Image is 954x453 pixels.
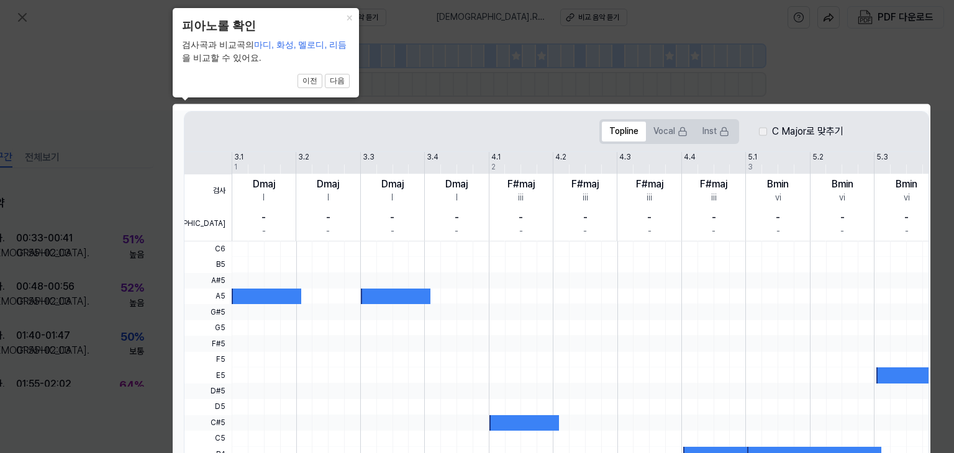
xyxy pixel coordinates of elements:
[711,192,717,204] div: iii
[325,74,350,89] button: 다음
[456,192,458,204] div: I
[455,225,458,238] div: -
[391,192,393,204] div: I
[263,192,265,204] div: I
[184,304,232,320] span: G#5
[184,383,232,399] span: D#5
[812,152,824,163] div: 5.2
[184,273,232,289] span: A#5
[695,122,737,141] button: Inst
[261,210,266,225] div: -
[184,241,232,257] span: C6
[876,152,888,163] div: 5.3
[636,177,663,192] div: F#maj
[317,177,339,192] div: Dmaj
[776,225,780,238] div: -
[767,177,789,192] div: Bmin
[234,162,237,173] div: 1
[326,225,330,238] div: -
[184,415,232,431] span: C#5
[602,122,646,141] button: Topline
[840,210,845,225] div: -
[583,192,588,204] div: iii
[491,152,501,163] div: 4.1
[381,177,404,192] div: Dmaj
[712,210,716,225] div: -
[519,225,523,238] div: -
[390,210,394,225] div: -
[427,152,438,163] div: 3.4
[712,225,715,238] div: -
[491,162,496,173] div: 2
[298,152,309,163] div: 3.2
[184,320,232,336] span: G5
[327,192,329,204] div: I
[253,177,275,192] div: Dmaj
[555,152,566,163] div: 4.2
[571,177,599,192] div: F#maj
[700,177,727,192] div: F#maj
[518,192,524,204] div: iii
[772,124,843,139] label: C Major로 맞추기
[234,152,243,163] div: 3.1
[840,225,844,238] div: -
[896,177,917,192] div: Bmin
[748,162,753,173] div: 3
[445,177,468,192] div: Dmaj
[832,177,853,192] div: Bmin
[298,74,322,89] button: 이전
[904,210,909,225] div: -
[339,8,359,25] button: Close
[646,122,695,141] button: Vocal
[904,192,910,204] div: vi
[262,225,266,238] div: -
[748,152,757,163] div: 5.1
[583,210,588,225] div: -
[455,210,459,225] div: -
[184,352,232,367] span: F5
[184,174,232,208] span: 검사
[839,192,845,204] div: vi
[507,177,535,192] div: F#maj
[647,192,652,204] div: iii
[184,289,232,304] span: A5
[776,210,780,225] div: -
[182,38,350,65] div: 검사곡과 비교곡의 을 비교할 수 있어요.
[775,192,781,204] div: vi
[619,152,631,163] div: 4.3
[326,210,330,225] div: -
[905,225,909,238] div: -
[684,152,696,163] div: 4.4
[648,225,652,238] div: -
[254,40,347,50] span: 마디, 화성, 멜로디, 리듬
[184,399,232,415] span: D5
[363,152,375,163] div: 3.3
[184,207,232,241] span: [DEMOGRAPHIC_DATA]
[391,225,394,238] div: -
[519,210,523,225] div: -
[583,225,587,238] div: -
[647,210,652,225] div: -
[184,431,232,446] span: C5
[184,257,232,272] span: B5
[184,367,232,383] span: E5
[184,336,232,351] span: F#5
[182,17,350,35] header: 피아노롤 확인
